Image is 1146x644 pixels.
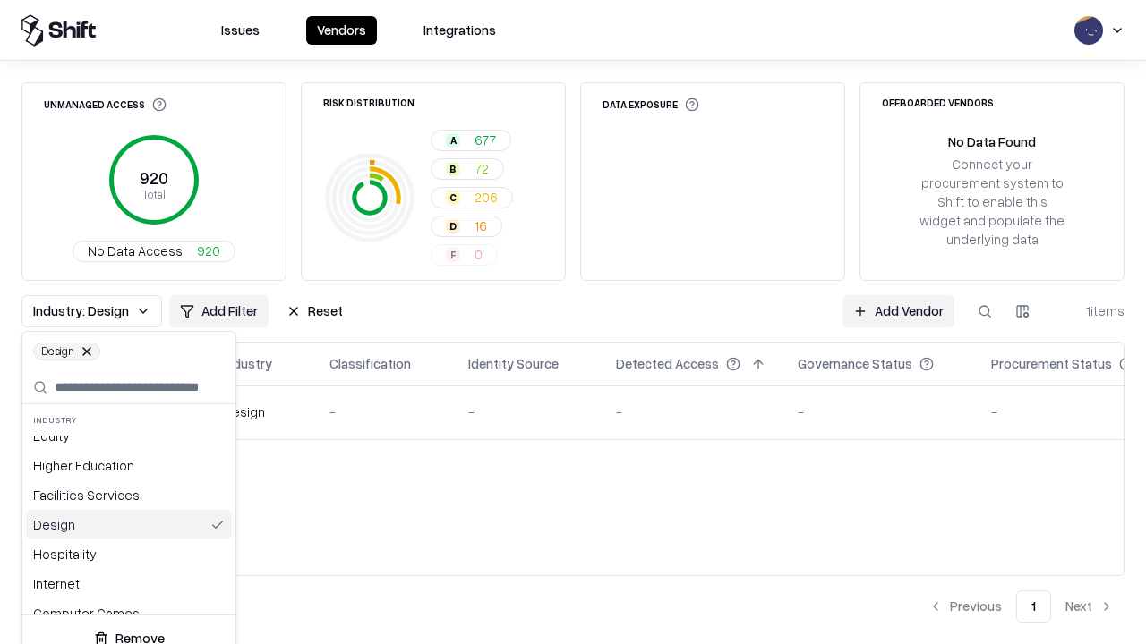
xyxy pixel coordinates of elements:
div: Facilities Services [26,480,232,510]
div: Suggestions [22,436,235,614]
div: Internet [26,569,232,598]
div: Industry [22,404,235,436]
div: Higher Education [26,451,232,480]
div: Hospitality [26,539,232,569]
span: Design [33,343,100,360]
div: Computer Games [26,598,232,628]
div: Design [26,510,232,539]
